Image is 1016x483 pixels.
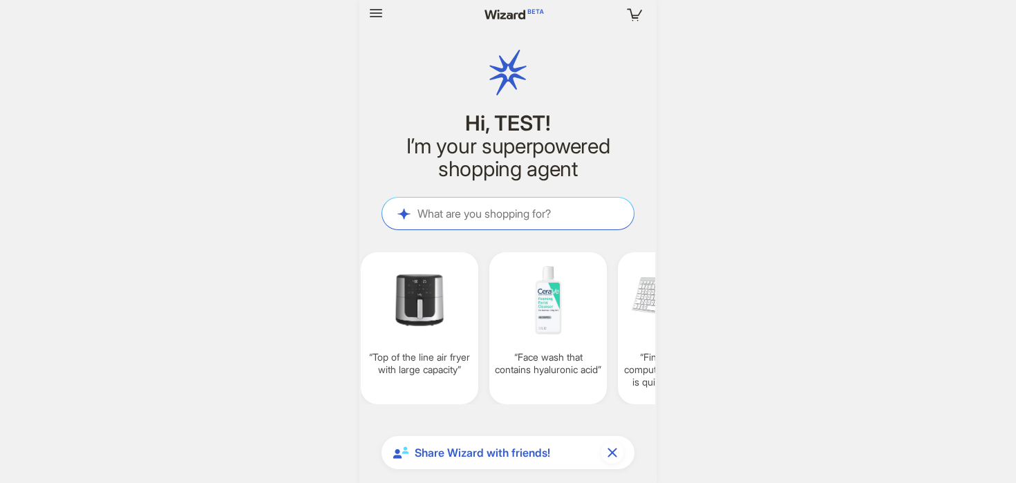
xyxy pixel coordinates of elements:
q: Top of the line air fryer with large capacity [366,351,473,376]
div: Face wash that contains hyaluronic acid [489,252,607,404]
q: Find a Bluetooth computer keyboard, that is quiet, durable, and has long battery life [623,351,730,389]
div: Share Wizard with friends! [382,436,634,469]
q: Face wash that contains hyaluronic acid [495,351,601,376]
img: Face%20wash%20that%20contains%20hyaluronic%20acid-6f0c777e.png [495,261,601,340]
img: Top%20of%20the%20line%20air%20fryer%20with%20large%20capacity-d8b2d60f.png [366,261,473,340]
div: Top of the line air fryer with large capacity [361,252,478,404]
h1: Hi, TEST! [382,112,634,135]
img: Find%20a%20Bluetooth%20computer%20keyboard_%20that%20is%20quiet_%20durable_%20and%20has%20long%20... [623,261,730,340]
div: Find a Bluetooth computer keyboard, that is quiet, durable, and has long battery life [618,252,735,404]
span: Share Wizard with friends! [415,446,596,460]
h2: I’m your superpowered shopping agent [382,135,634,180]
